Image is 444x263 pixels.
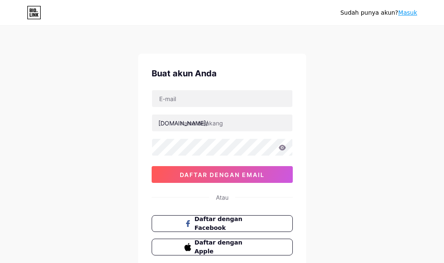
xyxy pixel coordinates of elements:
font: [DOMAIN_NAME]/ [158,120,208,127]
button: Daftar dengan Facebook [152,215,293,232]
font: daftar dengan email [180,171,265,178]
input: nama belakang [152,115,292,131]
font: Buat akun Anda [152,68,217,78]
font: Atau [216,194,229,201]
font: Daftar dengan Facebook [194,216,242,231]
font: Daftar dengan Apple [194,239,242,255]
font: Sudah punya akun? [340,9,398,16]
input: E-mail [152,90,292,107]
a: Masuk [398,9,417,16]
button: Daftar dengan Apple [152,239,293,255]
button: daftar dengan email [152,166,293,183]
